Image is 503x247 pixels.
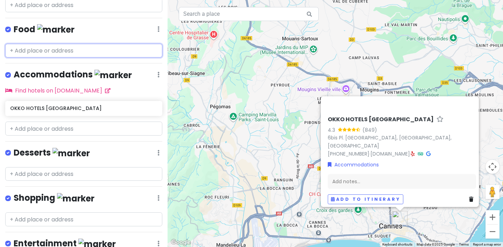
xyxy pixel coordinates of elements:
a: Open this area in Google Maps (opens a new window) [169,238,192,247]
a: Delete place [469,195,476,203]
button: Drag Pegman onto the map to open Street View [486,185,500,199]
h4: Accommodations [14,69,132,81]
img: marker [94,70,132,81]
button: Map camera controls [486,160,500,174]
input: + Add place or address [5,212,162,226]
div: Add notes... [328,174,476,188]
i: Tripadvisor [418,151,423,156]
img: marker [52,148,90,159]
input: Search a place [179,7,319,21]
a: Terms (opens in new tab) [459,242,469,246]
a: Report a map error [473,242,501,246]
input: + Add place or address [5,44,162,58]
div: 4.3 [328,126,338,133]
div: (849) [362,126,377,133]
img: marker [37,24,75,35]
a: [PHONE_NUMBER] [328,150,369,157]
a: Accommodations [328,160,379,168]
button: Keyboard shortcuts [382,242,412,247]
input: + Add place or address [5,167,162,181]
button: Zoom in [486,210,500,224]
h4: Desserts [14,147,90,159]
button: Close [462,96,479,113]
a: 6bis Pl. [GEOGRAPHIC_DATA], [GEOGRAPHIC_DATA], [GEOGRAPHIC_DATA] [328,134,452,149]
button: Zoom out [486,225,500,239]
div: OKKO HOTELS Cannes Center [392,211,408,226]
h4: Shopping [14,192,94,204]
button: Add to itinerary [328,194,403,204]
img: Google [169,238,192,247]
i: Google Maps [426,151,431,156]
img: marker [57,193,94,204]
a: Star place [437,116,444,123]
h6: OKKO HOTELS [GEOGRAPHIC_DATA] [10,105,157,111]
h6: OKKO HOTELS [GEOGRAPHIC_DATA] [328,116,434,123]
a: Find hotels on [DOMAIN_NAME] [5,87,111,95]
input: + Add place or address [5,122,162,136]
a: [DOMAIN_NAME] [370,150,410,157]
h4: Food [14,24,75,35]
div: · · [328,116,476,158]
span: Map data ©2025 Google [417,242,455,246]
